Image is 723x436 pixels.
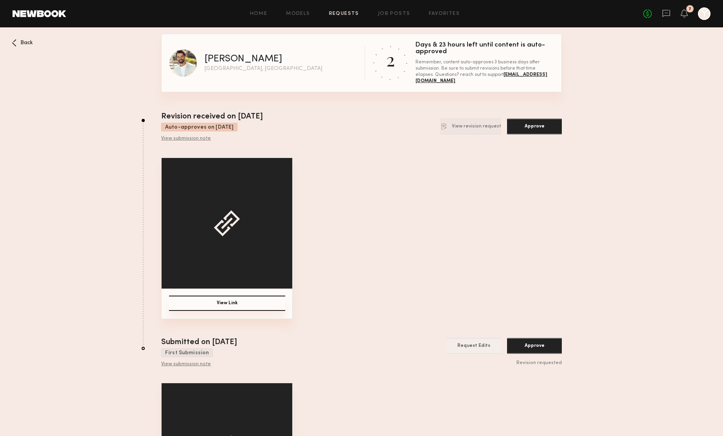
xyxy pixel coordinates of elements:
img: Nikola M profile picture. [169,49,197,77]
div: [PERSON_NAME] [205,54,282,64]
div: Auto-approves on [DATE] [161,123,237,131]
div: Revision requested [446,360,562,366]
div: [GEOGRAPHIC_DATA], [GEOGRAPHIC_DATA] [205,66,322,72]
a: Y [698,7,710,20]
button: Request Edits [446,338,501,354]
button: View Link [169,296,285,311]
div: 2 [386,47,395,71]
div: Submitted on [DATE] [161,337,237,348]
a: Job Posts [378,11,410,16]
div: View submission note [161,136,263,142]
div: View submission note [161,361,237,368]
button: Approve [507,338,562,354]
a: Requests [329,11,359,16]
div: 7 [689,7,691,11]
a: Models [286,11,310,16]
a: Favorites [429,11,460,16]
button: View revision request [440,118,501,135]
span: Back [20,40,33,46]
a: Home [250,11,268,16]
div: Revision received on [DATE] [161,111,263,123]
button: Approve [507,118,562,135]
div: First Submission [161,348,213,357]
div: Days & 23 hours left until content is auto-approved [415,42,554,55]
div: Remember, content auto-approves 3 business days after submission. Be sure to submit revisions bef... [415,59,554,84]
